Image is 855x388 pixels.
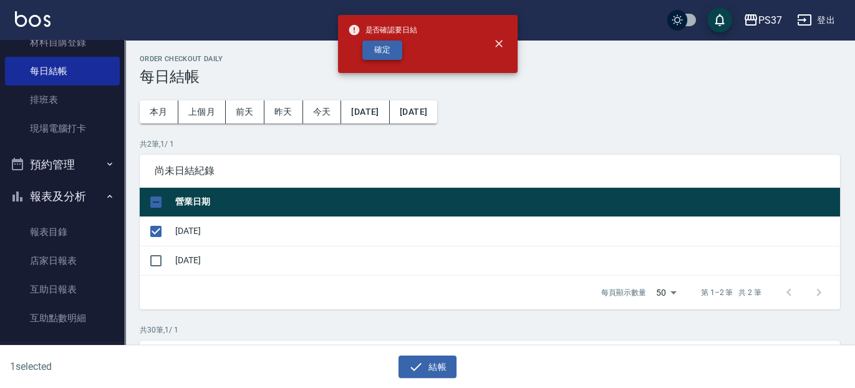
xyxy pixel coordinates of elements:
button: 前天 [226,100,264,124]
th: 營業日期 [172,188,840,217]
button: [DATE] [341,100,389,124]
button: 上個月 [178,100,226,124]
a: 報表目錄 [5,218,120,246]
button: 預約管理 [5,148,120,181]
span: 尚未日結紀錄 [155,165,825,177]
button: 報表及分析 [5,180,120,213]
p: 共 30 筆, 1 / 1 [140,324,840,336]
p: 共 2 筆, 1 / 1 [140,138,840,150]
h2: Order checkout daily [140,55,840,63]
span: 是否確認要日結 [348,24,418,36]
a: 互助點數明細 [5,304,120,332]
a: 排班表 [5,85,120,114]
button: save [707,7,732,32]
td: [DATE] [172,216,840,246]
div: PS37 [758,12,782,28]
a: 現場電腦打卡 [5,114,120,143]
img: Logo [15,11,51,27]
button: 今天 [303,100,342,124]
div: 50 [651,276,681,309]
button: 確定 [362,41,402,60]
button: 登出 [792,9,840,32]
button: 昨天 [264,100,303,124]
a: 每日結帳 [5,57,120,85]
a: 全店業績分析表 [5,333,120,362]
h6: 1 selected [10,359,211,374]
button: 本月 [140,100,178,124]
button: [DATE] [390,100,437,124]
a: 店家日報表 [5,246,120,275]
p: 每頁顯示數量 [601,287,646,298]
p: 第 1–2 筆 共 2 筆 [701,287,761,298]
h3: 每日結帳 [140,68,840,85]
button: close [485,30,513,57]
button: 結帳 [399,356,456,379]
a: 互助日報表 [5,275,120,304]
td: [DATE] [172,246,840,275]
a: 材料自購登錄 [5,28,120,57]
button: PS37 [738,7,787,33]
